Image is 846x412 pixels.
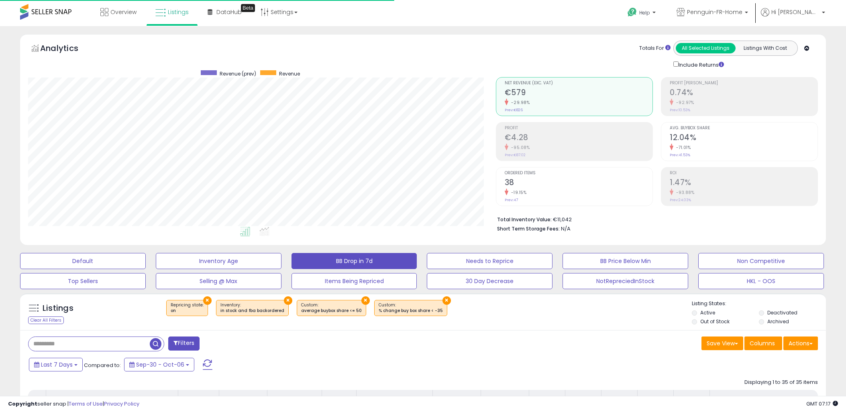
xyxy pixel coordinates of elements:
div: average buybox share <= 50 [301,308,362,314]
small: -29.98% [508,100,530,106]
span: Last 7 Days [41,361,73,369]
small: -92.97% [673,100,694,106]
div: Totals For [639,45,671,52]
small: Prev: €826 [505,108,523,112]
button: Needs to Reprice [427,253,552,269]
a: Terms of Use [69,400,103,408]
h5: Listings [43,303,73,314]
small: Prev: 24.03% [670,198,691,202]
span: Revenue [279,70,300,77]
button: Last 7 Days [29,358,83,371]
button: NotRepreciedInStock [563,273,688,289]
div: Include Returns [667,60,734,69]
div: Displaying 1 to 35 of 35 items [744,379,818,386]
button: × [442,296,451,305]
span: Overview [110,8,137,16]
a: Privacy Policy [104,400,139,408]
span: DataHub [216,8,242,16]
label: Active [700,309,715,316]
span: Ordered Items [505,171,652,175]
small: -19.15% [508,190,527,196]
button: 30 Day Decrease [427,273,552,289]
div: seller snap | | [8,400,139,408]
h5: Analytics [40,43,94,56]
strong: Copyright [8,400,37,408]
small: -71.01% [673,145,691,151]
button: BB Drop in 7d [292,253,417,269]
span: Custom: [301,302,362,314]
span: Sep-30 - Oct-06 [136,361,184,369]
button: Inventory Age [156,253,281,269]
span: Avg. Buybox Share [670,126,817,131]
span: Help [639,9,650,16]
div: % change buy box share < -35 [379,308,443,314]
span: 2025-10-14 07:17 GMT [806,400,838,408]
button: Sep-30 - Oct-06 [124,358,194,371]
span: Custom: [379,302,443,314]
span: Pennguin-FR-Home [687,8,742,16]
button: × [203,296,212,305]
small: -95.08% [508,145,530,151]
label: Deactivated [767,309,797,316]
small: Prev: €87.02 [505,153,526,157]
h2: 38 [505,178,652,189]
div: in stock and fba backordered [220,308,284,314]
span: Revenue (prev) [220,70,256,77]
button: Actions [783,337,818,350]
span: Compared to: [84,361,121,369]
span: Listings [168,8,189,16]
b: Short Term Storage Fees: [497,225,560,232]
span: Repricing state : [171,302,204,314]
button: All Selected Listings [676,43,736,53]
b: Total Inventory Value: [497,216,552,223]
button: Selling @ Max [156,273,281,289]
button: HKL - OOS [698,273,824,289]
span: Profit [505,126,652,131]
label: Archived [767,318,789,325]
i: Get Help [627,7,637,17]
small: -93.88% [673,190,695,196]
small: Prev: 47 [505,198,518,202]
label: Out of Stock [700,318,730,325]
button: Default [20,253,146,269]
small: Prev: 41.53% [670,153,690,157]
div: Clear All Filters [28,316,64,324]
li: €11,042 [497,214,812,224]
span: Net Revenue (Exc. VAT) [505,81,652,86]
button: Listings With Cost [735,43,795,53]
h2: 12.04% [670,133,817,144]
a: Hi [PERSON_NAME] [761,8,825,26]
div: Tooltip anchor [241,4,255,12]
span: Profit [PERSON_NAME] [670,81,817,86]
button: Non Competitive [698,253,824,269]
h2: €4.28 [505,133,652,144]
h2: €579 [505,88,652,99]
button: × [361,296,370,305]
span: Hi [PERSON_NAME] [771,8,819,16]
button: × [284,296,292,305]
span: Columns [750,339,775,347]
h2: 1.47% [670,178,817,189]
span: N/A [561,225,571,233]
button: Filters [168,337,200,351]
button: Items Being Repriced [292,273,417,289]
p: Listing States: [692,300,826,308]
button: Save View [701,337,743,350]
a: Help [621,1,664,26]
button: Top Sellers [20,273,146,289]
button: BB Price Below Min [563,253,688,269]
small: Prev: 10.53% [670,108,690,112]
h2: 0.74% [670,88,817,99]
span: ROI [670,171,817,175]
div: on [171,308,204,314]
span: Inventory : [220,302,284,314]
button: Columns [744,337,782,350]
